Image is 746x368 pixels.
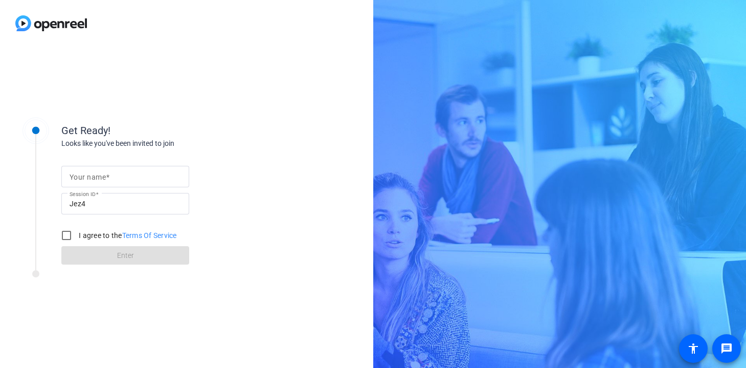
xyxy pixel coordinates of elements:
mat-icon: message [720,342,733,355]
mat-icon: accessibility [687,342,699,355]
div: Looks like you've been invited to join [61,138,266,149]
mat-label: Session ID [70,191,96,197]
div: Get Ready! [61,123,266,138]
label: I agree to the [77,230,177,241]
mat-label: Your name [70,173,106,181]
a: Terms Of Service [122,231,177,240]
